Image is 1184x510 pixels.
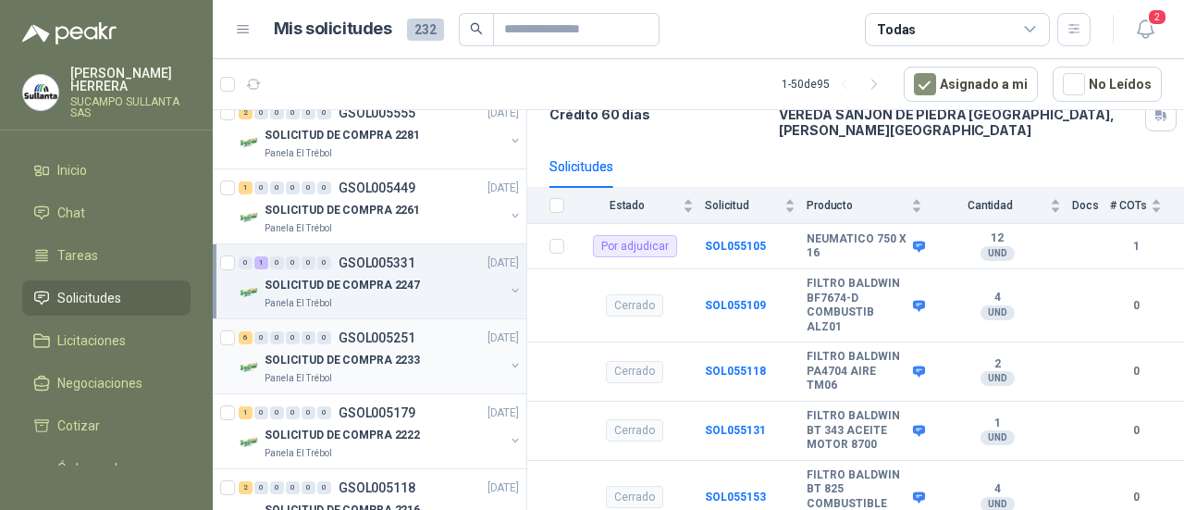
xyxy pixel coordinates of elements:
a: 2 0 0 0 0 0 GSOL005555[DATE] Company LogoSOLICITUD DE COMPRA 2281Panela El Trébol [239,102,523,161]
div: 0 [302,481,315,494]
div: 0 [317,406,331,419]
a: Órdenes de Compra [22,451,191,506]
b: 4 [933,482,1061,497]
img: Company Logo [239,131,261,154]
div: 0 [286,331,300,344]
span: Tareas [57,245,98,266]
button: No Leídos [1053,67,1162,102]
span: # COTs [1110,199,1147,212]
a: SOL055131 [705,424,766,437]
p: SOLICITUD DE COMPRA 2261 [265,202,420,219]
a: Solicitudes [22,280,191,316]
p: [DATE] [487,330,519,347]
p: Panela El Trébol [265,296,332,311]
span: 2 [1147,8,1167,26]
th: Estado [575,188,705,224]
b: 12 [933,231,1061,246]
a: Licitaciones [22,323,191,358]
div: 0 [286,256,300,269]
b: 1 [1110,238,1162,255]
p: SOLICITUD DE COMPRA 2233 [265,352,420,369]
div: Cerrado [606,361,663,383]
div: 0 [317,256,331,269]
p: [DATE] [487,255,519,272]
div: Cerrado [606,486,663,508]
div: 0 [254,406,268,419]
p: VEREDA SANJON DE PIEDRA [GEOGRAPHIC_DATA] , [PERSON_NAME][GEOGRAPHIC_DATA] [779,106,1138,138]
p: GSOL005449 [339,181,415,194]
a: 1 0 0 0 0 0 GSOL005449[DATE] Company LogoSOLICITUD DE COMPRA 2261Panela El Trébol [239,177,523,236]
p: GSOL005179 [339,406,415,419]
h1: Mis solicitudes [274,16,392,43]
div: 0 [254,181,268,194]
span: Órdenes de Compra [57,458,173,499]
a: Tareas [22,238,191,273]
div: 0 [286,181,300,194]
a: SOL055109 [705,299,766,312]
div: 0 [254,331,268,344]
div: 0 [286,106,300,119]
div: 0 [270,256,284,269]
p: Panela El Trébol [265,371,332,386]
span: Inicio [57,160,87,180]
img: Company Logo [23,75,58,110]
th: # COTs [1110,188,1184,224]
div: 6 [239,331,253,344]
th: Producto [807,188,933,224]
div: UND [980,430,1015,445]
div: 0 [270,481,284,494]
div: 0 [302,256,315,269]
b: 0 [1110,297,1162,315]
p: [PERSON_NAME] HERRERA [70,67,191,93]
p: GSOL005331 [339,256,415,269]
b: 0 [1110,363,1162,380]
p: Crédito 60 días [549,106,764,122]
img: Company Logo [239,356,261,379]
span: Cotizar [57,416,100,436]
a: Cotizar [22,408,191,443]
div: Solicitudes [549,156,613,177]
span: Estado [575,199,679,212]
div: 0 [254,106,268,119]
b: 0 [1110,489,1162,506]
div: 0 [302,106,315,119]
b: NEUMATICO 750 X 16 [807,232,908,261]
a: SOL055153 [705,491,766,504]
button: Asignado a mi [904,67,1038,102]
span: 232 [407,19,444,41]
div: UND [980,305,1015,320]
button: 2 [1128,13,1162,46]
span: Solicitud [705,199,781,212]
b: FILTRO BALDWIN PA4704 AIRE TM06 [807,350,908,393]
img: Logo peakr [22,22,117,44]
p: SOLICITUD DE COMPRA 2222 [265,427,420,444]
p: Panela El Trébol [265,221,332,236]
a: SOL055105 [705,240,766,253]
div: 1 [239,406,253,419]
th: Solicitud [705,188,807,224]
div: 0 [270,181,284,194]
div: 0 [302,331,315,344]
th: Cantidad [933,188,1072,224]
p: [DATE] [487,105,519,122]
div: 0 [270,406,284,419]
b: 4 [933,291,1061,305]
a: Negociaciones [22,366,191,401]
div: UND [980,246,1015,261]
img: Company Logo [239,281,261,304]
b: 0 [1110,422,1162,440]
p: SOLICITUD DE COMPRA 2247 [265,277,420,294]
b: 1 [933,417,1061,431]
div: 0 [254,481,268,494]
p: [DATE] [487,479,519,497]
div: UND [980,371,1015,386]
p: Panela El Trébol [265,146,332,161]
p: Panela El Trébol [265,446,332,461]
img: Company Logo [239,431,261,454]
span: Cantidad [933,199,1046,212]
div: 0 [239,256,253,269]
b: SOL055118 [705,365,766,378]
